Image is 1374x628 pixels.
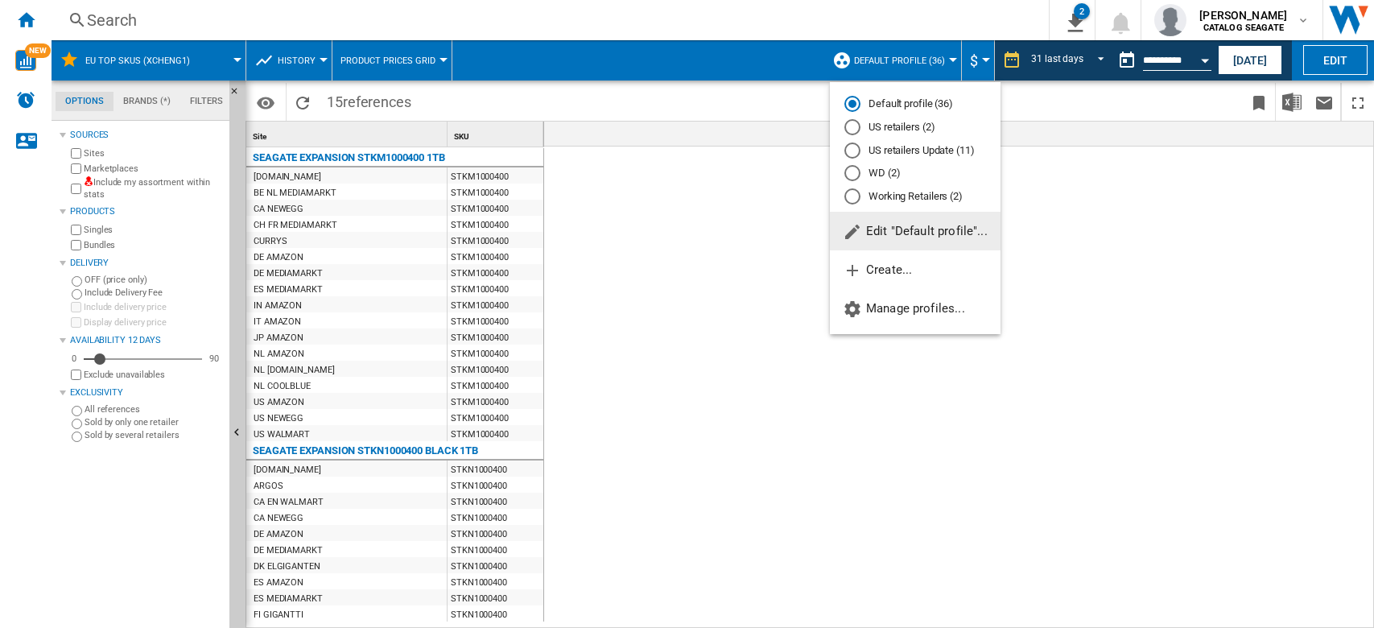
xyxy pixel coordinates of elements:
span: Manage profiles... [843,301,965,316]
md-radio-button: Working Retailers (2) [844,189,986,205]
md-radio-button: US retailers (2) [844,120,986,135]
span: Create... [843,262,912,277]
md-radio-button: Default profile (36) [844,97,986,112]
md-radio-button: WD (2) [844,166,986,181]
md-radio-button: US retailers Update (11) [844,143,986,158]
span: Edit "Default profile"... [843,224,988,238]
